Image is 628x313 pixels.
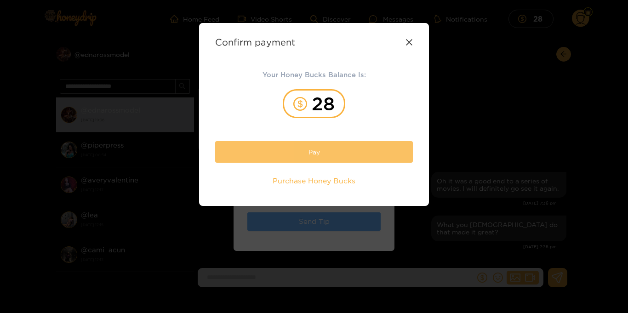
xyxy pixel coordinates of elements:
span: dollar [293,97,307,111]
strong: Confirm payment [215,37,295,47]
h2: Your Honey Bucks Balance Is: [215,69,413,80]
div: 28 [283,89,345,118]
button: Purchase Honey Bucks [263,172,365,190]
button: Pay [215,141,413,163]
span: Purchase Honey Bucks [273,176,355,186]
